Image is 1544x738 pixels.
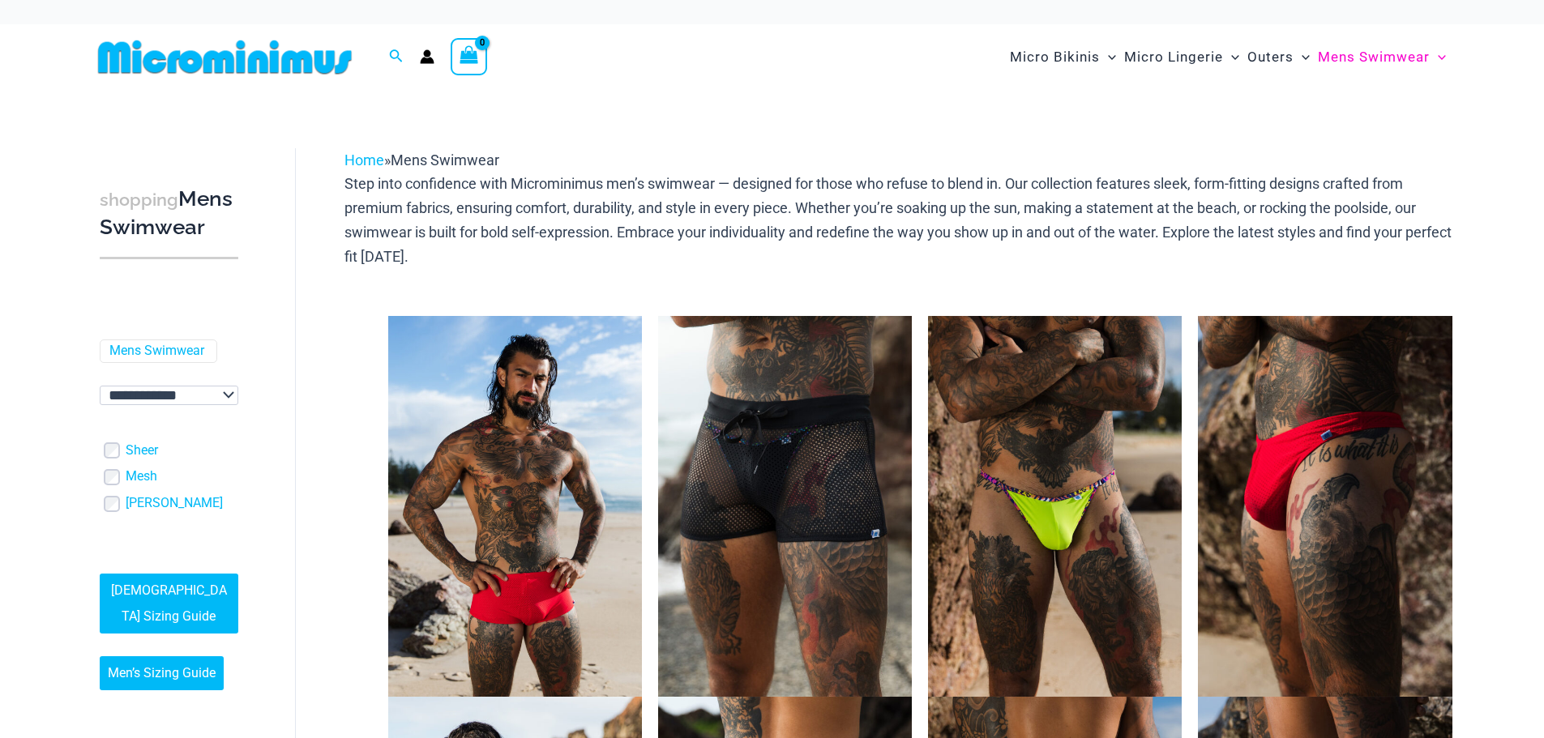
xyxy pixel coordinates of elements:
span: Micro Lingerie [1124,36,1223,78]
a: OutersMenu ToggleMenu Toggle [1243,32,1314,82]
span: Menu Toggle [1100,36,1116,78]
span: Outers [1247,36,1294,78]
img: Bondi Red Spot 007 Trunks 06 [388,316,642,697]
span: Micro Bikinis [1010,36,1100,78]
a: Men’s Sizing Guide [100,656,224,690]
a: [PERSON_NAME] [126,495,223,512]
img: MM SHOP LOGO FLAT [92,39,358,75]
span: shopping [100,190,178,210]
a: [DEMOGRAPHIC_DATA] Sizing Guide [100,574,238,633]
select: wpc-taxonomy-pa_color-745982 [100,386,238,405]
h3: Mens Swimwear [100,186,238,241]
a: Mesh [126,468,157,485]
a: View Shopping Cart, empty [451,38,488,75]
a: Search icon link [389,47,404,67]
span: Mens Swimwear [1318,36,1430,78]
img: Aruba Black 008 Shorts 01 [658,316,912,697]
nav: Site Navigation [1003,30,1453,84]
span: Menu Toggle [1294,36,1310,78]
span: » [344,151,499,169]
a: Home [344,151,384,169]
a: Mens SwimwearMenu ToggleMenu Toggle [1314,32,1450,82]
img: Coral Coast Red Spot 005 Thong 11 [1198,316,1452,697]
a: Mens Swimwear [109,343,204,360]
a: Sheer [126,442,158,459]
span: Mens Swimwear [391,151,499,169]
p: Step into confidence with Microminimus men’s swimwear — designed for those who refuse to blend in... [344,172,1452,268]
a: Account icon link [420,49,434,64]
span: Menu Toggle [1430,36,1446,78]
a: Micro BikinisMenu ToggleMenu Toggle [1006,32,1120,82]
img: Cable Beach Coastal Bliss 004 Thong 04 [928,316,1182,697]
span: Menu Toggle [1223,36,1239,78]
a: Micro LingerieMenu ToggleMenu Toggle [1120,32,1243,82]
